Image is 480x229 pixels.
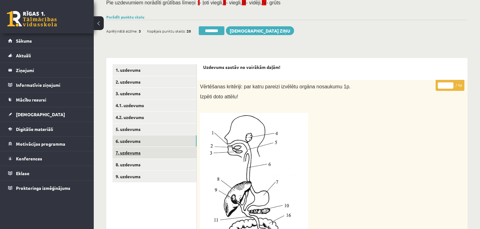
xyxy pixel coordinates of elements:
a: Ziņojumi [8,63,86,77]
span: Proktoringa izmēģinājums [16,185,70,191]
span: Mācību resursi [16,97,46,102]
a: 3. uzdevums [112,88,197,99]
body: Editor, wiswyg-editor-47024892285060-1758014477-757 [6,6,257,13]
span: Motivācijas programma [16,141,65,147]
span: Izpēti doto attēlu! [200,94,238,99]
a: 7. uzdevums [112,147,197,159]
body: Editor, wiswyg-editor-47024892284680-1758014476-115 [6,6,257,13]
span: Sākums [16,38,32,44]
span: 3 [139,26,141,36]
a: 8. uzdevums [112,159,197,170]
a: Proktoringa izmēģinājums [8,181,86,195]
strong: Uzdevums sastāv no vairākām daļām! [203,64,280,70]
span: Konferences [16,156,42,161]
a: Konferences [8,151,86,166]
span: Vērtēšanas kritēriji: par katru pareizi izvēlētu orgāna nosaukumu 1p. [200,84,351,89]
a: [DEMOGRAPHIC_DATA] ziņu [226,26,294,35]
a: 1. uzdevums [112,64,197,76]
a: 6. uzdevums [112,135,197,147]
legend: Informatīvie ziņojumi [16,78,86,92]
span: 20 [187,26,191,36]
a: 5. uzdevums [112,123,197,135]
a: 4.2. uzdevums [112,112,197,123]
a: 9. uzdevums [112,171,197,182]
span: Aprēķinātā atzīme: [106,26,138,36]
legend: Ziņojumi [16,63,86,77]
p: / 4p [436,80,464,91]
span: [DEMOGRAPHIC_DATA] [16,112,65,117]
span: Digitālie materiāli [16,126,53,132]
a: Mācību resursi [8,92,86,107]
span: Aktuāli [16,53,31,58]
a: Aktuāli [8,48,86,63]
a: Rīgas 1. Tālmācības vidusskola [7,11,57,27]
a: 2. uzdevums [112,76,197,88]
a: Eklase [8,166,86,180]
a: Informatīvie ziņojumi [8,78,86,92]
a: [DEMOGRAPHIC_DATA] [8,107,86,122]
a: 4.1. uzdevums [112,100,197,111]
span: Eklase [16,170,29,176]
a: Parādīt punktu skalu [106,14,144,19]
a: Motivācijas programma [8,137,86,151]
span: Kopējais punktu skaits: [147,26,186,36]
a: Digitālie materiāli [8,122,86,136]
a: Sākums [8,34,86,48]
